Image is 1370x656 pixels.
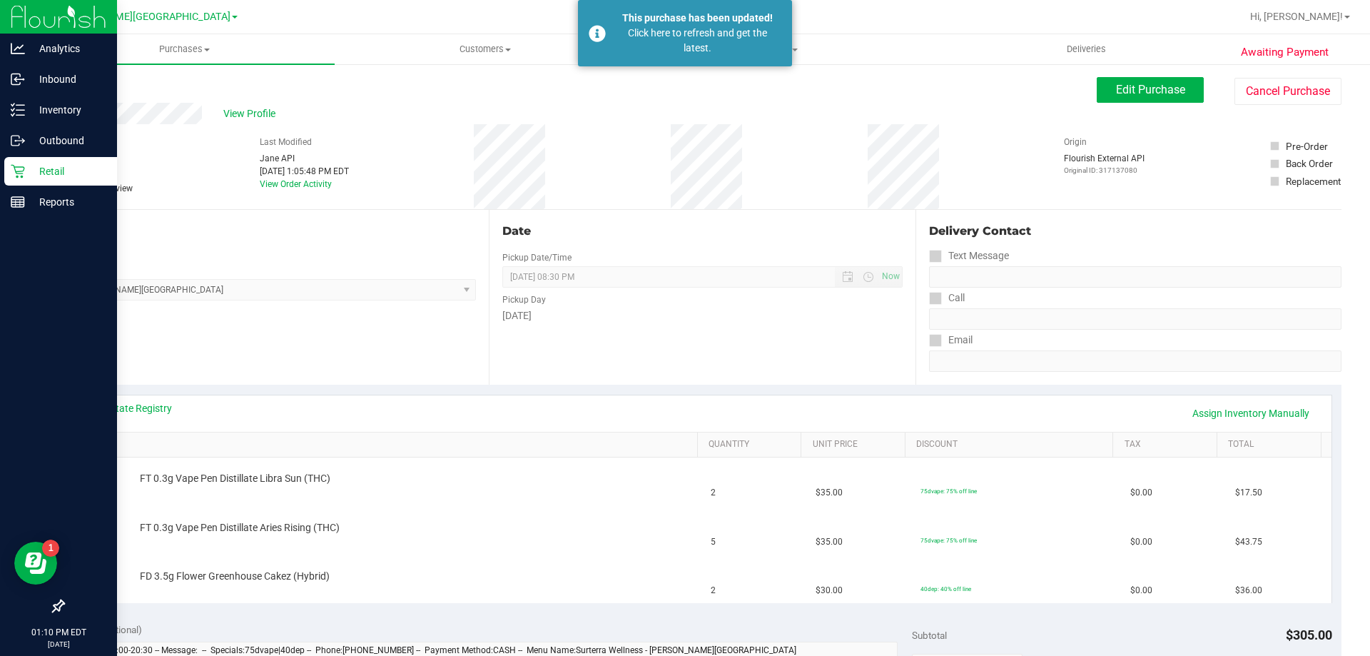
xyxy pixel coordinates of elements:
[1116,83,1185,96] span: Edit Purchase
[25,163,111,180] p: Retail
[1286,174,1341,188] div: Replacement
[920,585,971,592] span: 40dep: 40% off line
[11,72,25,86] inline-svg: Inbound
[711,535,716,549] span: 5
[502,293,546,306] label: Pickup Day
[912,630,947,641] span: Subtotal
[929,330,973,350] label: Email
[816,535,843,549] span: $35.00
[936,34,1237,64] a: Deliveries
[140,570,330,583] span: FD 3.5g Flower Greenhouse Cakez (Hybrid)
[1130,584,1152,597] span: $0.00
[25,101,111,118] p: Inventory
[11,164,25,178] inline-svg: Retail
[14,542,57,585] iframe: Resource center
[6,639,111,650] p: [DATE]
[929,288,965,308] label: Call
[614,26,781,56] div: Click here to refresh and get the latest.
[260,152,349,165] div: Jane API
[1047,43,1125,56] span: Deliveries
[25,71,111,88] p: Inbound
[25,193,111,211] p: Reports
[140,472,330,485] span: FT 0.3g Vape Pen Distillate Libra Sun (THC)
[502,223,902,240] div: Date
[1235,584,1262,597] span: $36.00
[709,439,796,450] a: Quantity
[223,106,280,121] span: View Profile
[929,246,1009,266] label: Text Message
[1235,486,1262,500] span: $17.50
[11,195,25,209] inline-svg: Reports
[1183,401,1319,425] a: Assign Inventory Manually
[63,223,476,240] div: Location
[25,132,111,149] p: Outbound
[1286,156,1333,171] div: Back Order
[920,488,977,495] span: 75dvape: 75% off line
[1064,165,1145,176] p: Original ID: 317137080
[1250,11,1343,22] span: Hi, [PERSON_NAME]!
[711,584,716,597] span: 2
[260,179,332,189] a: View Order Activity
[502,251,572,264] label: Pickup Date/Time
[916,439,1107,450] a: Discount
[6,626,111,639] p: 01:10 PM EDT
[813,439,900,450] a: Unit Price
[711,486,716,500] span: 2
[1234,78,1341,105] button: Cancel Purchase
[11,41,25,56] inline-svg: Analytics
[54,11,230,23] span: [PERSON_NAME][GEOGRAPHIC_DATA]
[140,521,340,535] span: FT 0.3g Vape Pen Distillate Aries Rising (THC)
[1286,139,1328,153] div: Pre-Order
[816,584,843,597] span: $30.00
[1130,486,1152,500] span: $0.00
[1241,44,1329,61] span: Awaiting Payment
[929,223,1341,240] div: Delivery Contact
[335,34,635,64] a: Customers
[1125,439,1212,450] a: Tax
[84,439,691,450] a: SKU
[11,103,25,117] inline-svg: Inventory
[1228,439,1315,450] a: Total
[34,43,335,56] span: Purchases
[929,266,1341,288] input: Format: (999) 999-9999
[260,165,349,178] div: [DATE] 1:05:48 PM EDT
[1064,136,1087,148] label: Origin
[1097,77,1204,103] button: Edit Purchase
[42,540,59,557] iframe: Resource center unread badge
[1286,627,1332,642] span: $305.00
[11,133,25,148] inline-svg: Outbound
[260,136,312,148] label: Last Modified
[929,308,1341,330] input: Format: (999) 999-9999
[1235,535,1262,549] span: $43.75
[502,308,902,323] div: [DATE]
[34,34,335,64] a: Purchases
[920,537,977,544] span: 75dvape: 75% off line
[1064,152,1145,176] div: Flourish External API
[816,486,843,500] span: $35.00
[1130,535,1152,549] span: $0.00
[25,40,111,57] p: Analytics
[614,11,781,26] div: This purchase has been updated!
[335,43,634,56] span: Customers
[86,401,172,415] a: View State Registry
